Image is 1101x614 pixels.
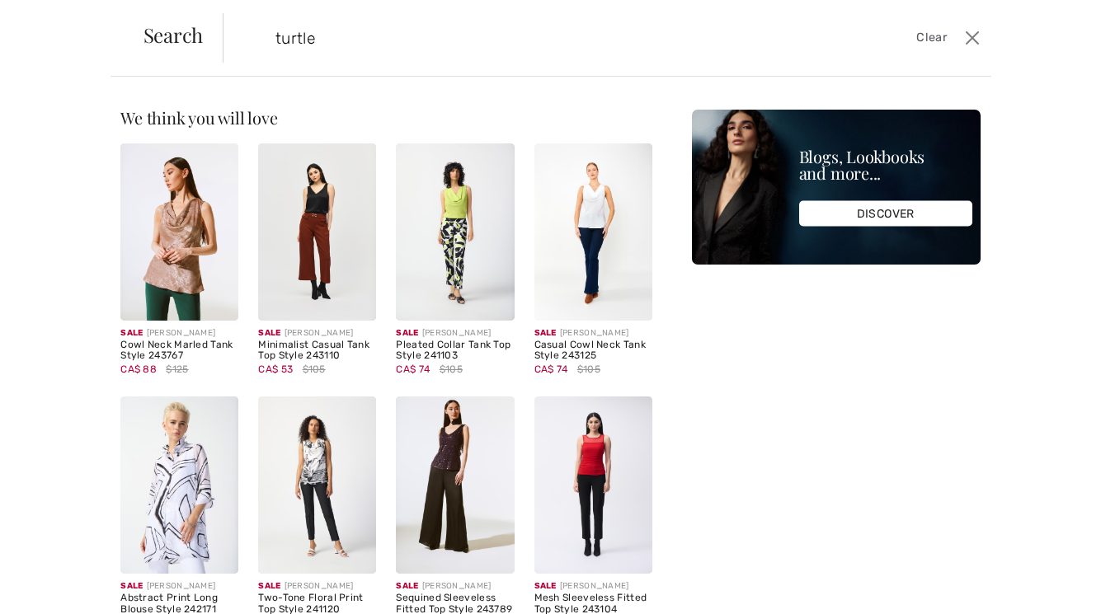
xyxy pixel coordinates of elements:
span: Help [38,12,72,26]
span: $125 [166,362,188,377]
span: Sale [396,328,418,338]
span: Sale [534,581,557,591]
img: Abstract Print Long Blouse Style 242171. White/Black [120,396,238,574]
div: [PERSON_NAME] [396,327,514,340]
span: Sale [258,581,280,591]
div: Minimalist Casual Tank Top Style 243110 [258,340,376,363]
img: Two-Tone Floral Print Top Style 241120. Vanilla/Black [258,396,376,574]
img: Pleated Collar Tank Top Style 241103. Key lime [396,143,514,321]
span: $105 [577,362,600,377]
button: Close [960,25,985,51]
img: Cowl Neck Marled Tank Style 243767. Beige/gold [120,143,238,321]
div: DISCOVER [799,201,972,227]
div: Blogs, Lookbooks and more... [799,148,972,181]
div: [PERSON_NAME] [396,580,514,593]
div: Pleated Collar Tank Top Style 241103 [396,340,514,363]
div: [PERSON_NAME] [534,327,652,340]
div: [PERSON_NAME] [258,580,376,593]
span: CA$ 53 [258,363,293,375]
div: [PERSON_NAME] [120,327,238,340]
div: [PERSON_NAME] [534,580,652,593]
img: Mesh Sleeveless Fitted Top Style 243104. Black [534,396,652,574]
img: Sequined Sleeveless Fitted Top Style 243789. Blackcurrant [396,396,514,574]
img: Blogs, Lookbooks and more... [692,110,981,265]
img: Casual Cowl Neck Tank Style 243125. Vanilla 30 [534,143,652,321]
span: Sale [258,328,280,338]
span: CA$ 74 [534,363,568,375]
span: $105 [303,362,326,377]
span: CA$ 88 [120,363,157,375]
span: Sale [120,328,143,338]
span: Search [144,25,204,45]
div: Casual Cowl Neck Tank Style 243125 [534,340,652,363]
div: [PERSON_NAME] [258,327,376,340]
span: CA$ 74 [396,363,430,375]
span: $105 [440,362,463,377]
input: TYPE TO SEARCH [263,13,785,63]
span: Sale [396,581,418,591]
span: Sale [534,328,557,338]
div: [PERSON_NAME] [120,580,238,593]
div: Cowl Neck Marled Tank Style 243767 [120,340,238,363]
span: We think you will love [120,106,277,129]
span: Sale [120,581,143,591]
span: Clear [916,29,947,47]
img: Minimalist Casual Tank Top Style 243110. Black [258,143,376,321]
